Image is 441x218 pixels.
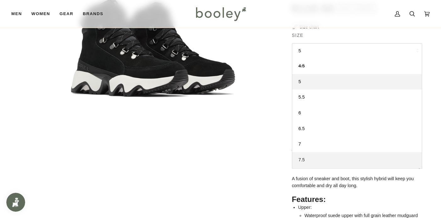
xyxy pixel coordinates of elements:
a: 5 [292,74,422,90]
a: 4.5 [292,58,422,74]
span: 5.5 [299,95,305,100]
span: 6 [299,110,301,115]
span: 7.5 [299,157,305,162]
iframe: Button to open loyalty program pop-up [6,193,25,212]
a: 5.5 [292,89,422,105]
h2: Features: [292,195,422,204]
span: Men [11,11,22,17]
span: Brands [83,11,103,17]
span: 7 [299,141,301,146]
a: 7 [292,136,422,152]
a: 6 [292,105,422,121]
span: Women [31,11,50,17]
img: Booley [193,5,248,23]
span: 5 [299,79,301,84]
a: 7.5 [292,152,422,168]
span: 4.5 [299,63,305,68]
a: 6.5 [292,121,422,137]
span: Gear [59,11,73,17]
span: 6.5 [299,126,305,131]
span: Size [292,32,304,39]
p: A fusion of sneaker and boot, this stylish hybrid will keep you comfortable and dry all day long. [292,175,422,189]
button: 5 [292,43,422,59]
